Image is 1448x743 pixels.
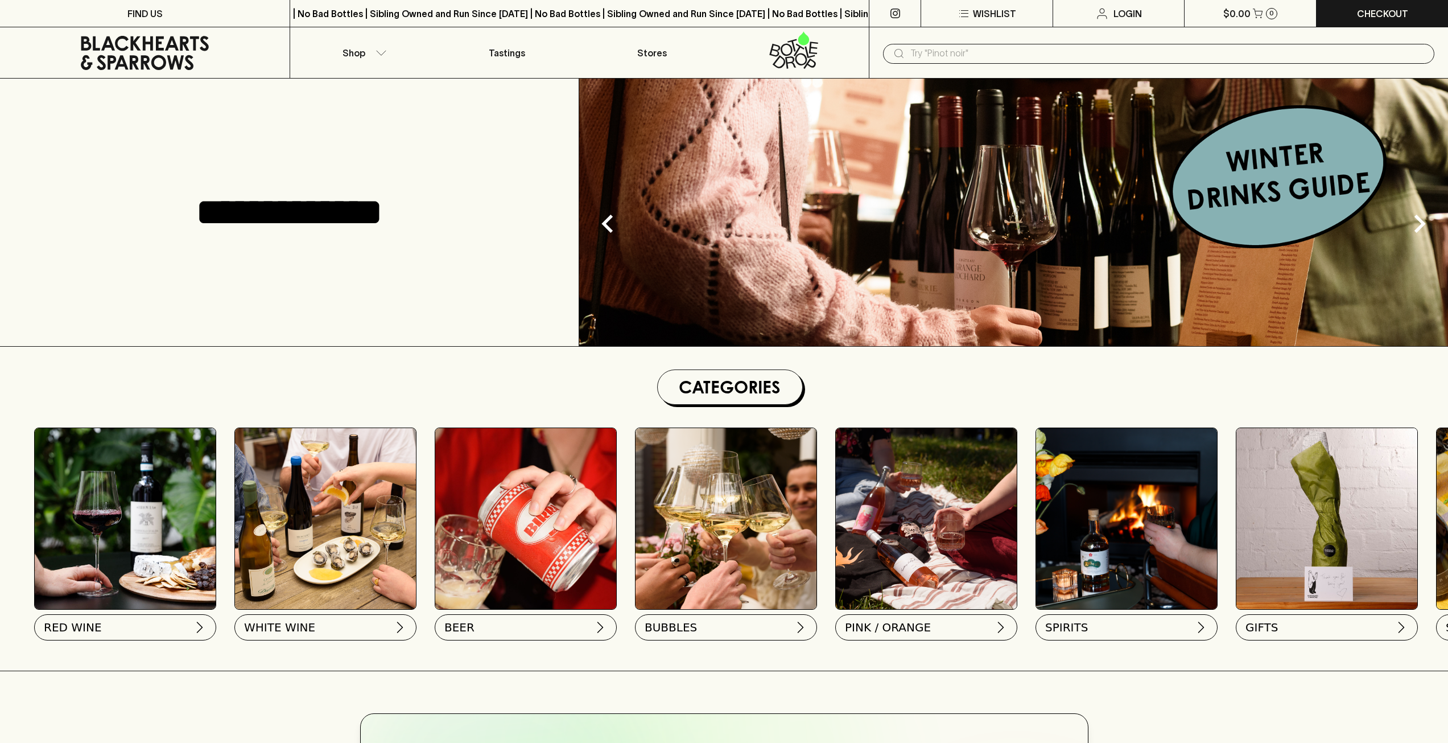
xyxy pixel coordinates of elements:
[444,619,475,635] span: BEER
[637,46,667,60] p: Stores
[835,614,1017,641] button: PINK / ORANGE
[1113,7,1142,20] p: Login
[127,7,163,20] p: FIND US
[393,621,407,634] img: chevron-right.svg
[235,428,416,609] img: optimise
[1236,614,1418,641] button: GIFTS
[593,621,607,634] img: chevron-right.svg
[489,46,525,60] p: Tastings
[1245,619,1278,635] span: GIFTS
[836,428,1017,609] img: gospel_collab-2 1
[1194,621,1208,634] img: chevron-right.svg
[662,375,798,400] h1: Categories
[585,201,630,247] button: Previous
[645,619,697,635] span: BUBBLES
[435,428,616,609] img: BIRRA_GOOD-TIMES_INSTA-2 1/optimise?auth=Mjk3MjY0ODMzMw__
[579,79,1448,346] img: optimise
[1036,614,1218,641] button: SPIRITS
[1036,428,1217,609] img: gospel_collab-2 1
[244,619,315,635] span: WHITE WINE
[1045,619,1088,635] span: SPIRITS
[845,619,931,635] span: PINK / ORANGE
[35,428,216,609] img: Red Wine Tasting
[635,614,817,641] button: BUBBLES
[1397,201,1442,247] button: Next
[994,621,1008,634] img: chevron-right.svg
[636,428,816,609] img: 2022_Festive_Campaign_INSTA-16 1
[34,614,216,641] button: RED WINE
[234,614,416,641] button: WHITE WINE
[580,27,724,78] a: Stores
[343,46,365,60] p: Shop
[1357,7,1408,20] p: Checkout
[794,621,807,634] img: chevron-right.svg
[435,27,579,78] a: Tastings
[290,27,435,78] button: Shop
[44,619,102,635] span: RED WINE
[193,621,207,634] img: chevron-right.svg
[910,44,1425,63] input: Try "Pinot noir"
[1223,7,1251,20] p: $0.00
[1269,10,1274,17] p: 0
[1395,621,1408,634] img: chevron-right.svg
[435,614,617,641] button: BEER
[973,7,1016,20] p: Wishlist
[1236,428,1417,609] img: GIFT WRA-16 1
